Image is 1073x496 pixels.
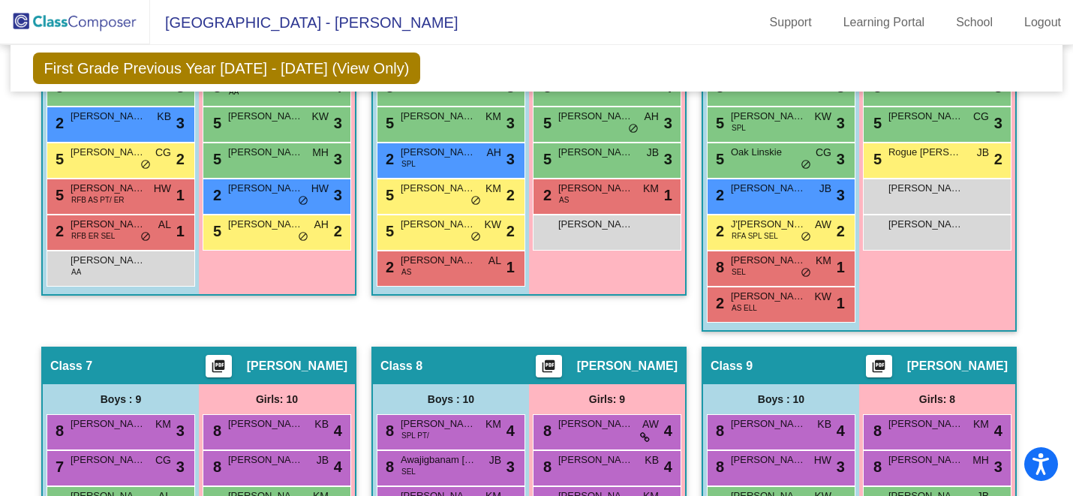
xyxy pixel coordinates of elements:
span: [PERSON_NAME] [888,181,963,196]
mat-icon: picture_as_pdf [540,359,558,380]
span: [PERSON_NAME] [731,452,806,467]
span: [PERSON_NAME] [888,109,963,124]
span: KM [816,253,831,269]
span: KM [155,416,171,432]
span: 8 [382,458,394,475]
span: 5 [382,223,394,239]
span: 4 [837,419,845,442]
span: 8 [870,458,882,475]
div: Girls: 8 [859,384,1015,414]
span: HW [311,181,329,197]
span: [PERSON_NAME] [228,109,303,124]
span: 5 [540,151,552,167]
span: [PERSON_NAME] [228,145,303,160]
div: Girls: 9 [529,384,685,414]
span: 2 [382,151,394,167]
span: Awajigbanam [PERSON_NAME] [401,452,476,467]
span: J'[PERSON_NAME] [731,217,806,232]
span: 2 [334,220,342,242]
span: [PERSON_NAME] [228,181,303,196]
span: [PERSON_NAME] [888,416,963,431]
span: KM [643,181,659,197]
span: [PERSON_NAME] [71,145,146,160]
span: [PERSON_NAME] [228,416,303,431]
span: KB [817,416,831,432]
span: 8 [540,458,552,475]
span: JB [977,145,989,161]
span: 1 [176,220,185,242]
span: JB [819,181,831,197]
span: 3 [506,148,515,170]
span: SEL [401,466,416,477]
span: [PERSON_NAME] [71,217,146,232]
span: SPL PT/ [401,430,429,441]
span: 8 [209,422,221,439]
span: CG [973,109,989,125]
span: [PERSON_NAME] [577,359,678,374]
span: do_not_disturb_alt [298,231,308,243]
span: KW [311,109,329,125]
span: 4 [334,455,342,478]
span: [PERSON_NAME] [888,217,963,232]
span: 4 [334,419,342,442]
span: AS ELL [732,302,757,314]
span: 2 [506,220,515,242]
span: Oak Linskie [731,145,806,160]
span: 5 [52,151,64,167]
span: [PERSON_NAME] [558,416,633,431]
a: Support [758,11,824,35]
span: do_not_disturb_alt [470,231,481,243]
span: [PERSON_NAME] [558,452,633,467]
span: 1 [176,184,185,206]
span: CG [816,145,831,161]
span: [PERSON_NAME] [401,145,476,160]
span: 3 [176,112,185,134]
span: [PERSON_NAME] [731,416,806,431]
span: 5 [209,151,221,167]
span: 8 [540,422,552,439]
span: 4 [664,455,672,478]
span: 4 [506,419,515,442]
span: JB [489,452,501,468]
span: [PERSON_NAME] [731,109,806,124]
span: SEL [732,266,746,278]
span: [PERSON_NAME] [401,217,476,232]
span: CG [155,145,171,161]
span: SPL [732,122,746,134]
span: 1 [837,292,845,314]
span: AL [488,253,501,269]
span: [PERSON_NAME] [71,416,146,431]
span: 3 [664,148,672,170]
span: 3 [837,455,845,478]
a: Learning Portal [831,11,937,35]
span: 5 [870,151,882,167]
span: 3 [506,455,515,478]
span: RFB ER SEL [71,230,115,242]
span: 8 [870,422,882,439]
span: MH [972,452,989,468]
span: 1 [506,256,515,278]
span: AA [71,266,81,278]
span: [PERSON_NAME] [71,181,146,196]
span: KW [814,289,831,305]
span: 5 [712,115,724,131]
span: AL [158,217,171,233]
span: [PERSON_NAME] [71,452,146,467]
button: Print Students Details [866,355,892,377]
span: 3 [176,455,185,478]
span: AW [815,217,831,233]
span: AH [645,109,659,125]
span: 2 [712,187,724,203]
span: 5 [52,187,64,203]
span: [PERSON_NAME] [731,181,806,196]
span: 5 [209,223,221,239]
span: KM [973,416,989,432]
span: 2 [712,295,724,311]
span: 3 [837,112,845,134]
span: MH [312,145,329,161]
span: HW [154,181,171,197]
span: [PERSON_NAME] [71,109,146,124]
span: JB [647,145,659,161]
span: do_not_disturb_alt [801,267,811,279]
span: [PERSON_NAME] [247,359,347,374]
